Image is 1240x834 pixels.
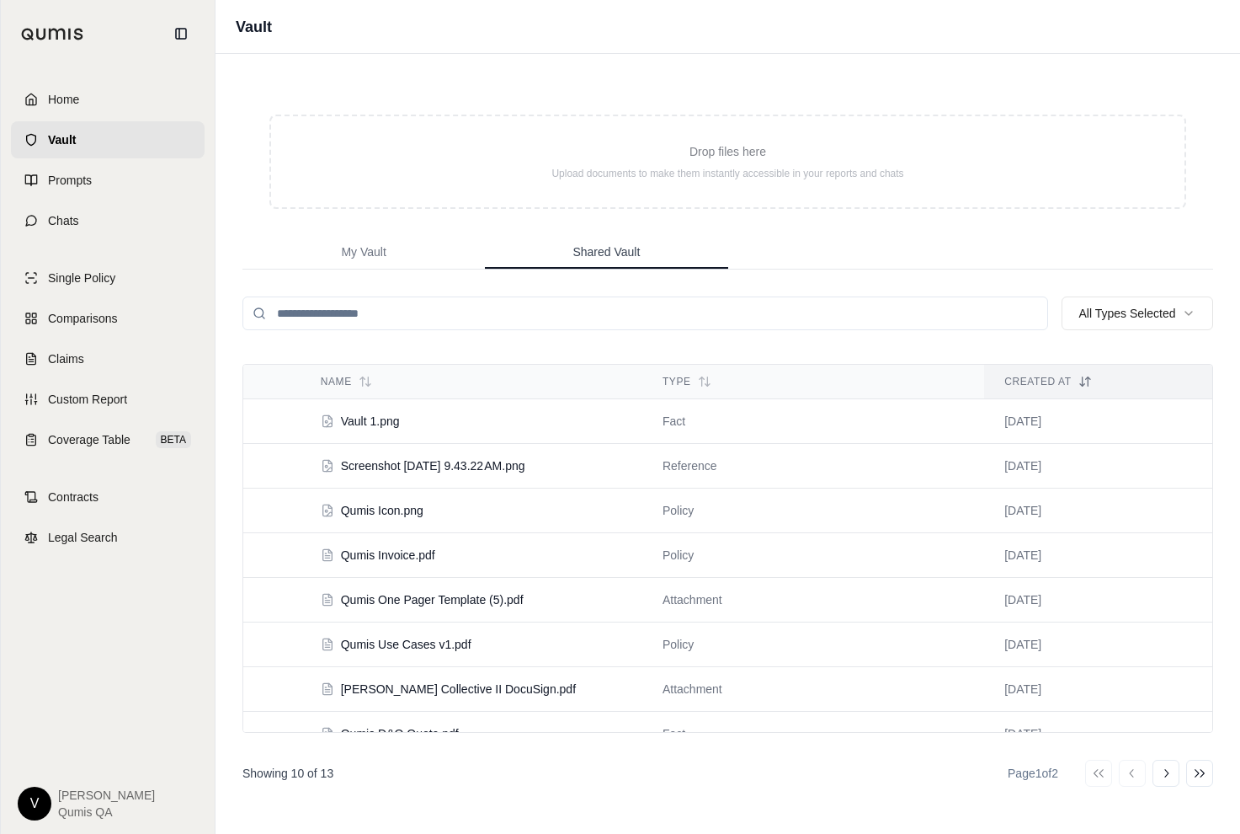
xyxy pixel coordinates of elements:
[236,15,272,39] h1: Vault
[663,457,964,474] span: reference
[11,478,205,516] a: Contracts
[321,457,525,474] button: Screenshot [DATE] 9.43.22 AM.png
[663,547,964,564] span: policy
[298,167,1158,180] p: Upload documents to make them instantly accessible in your reports and chats
[321,502,423,519] button: Qumis Icon.png
[321,413,400,430] button: Vault 1.png
[984,667,1212,712] td: [DATE]
[663,502,964,519] span: policy
[242,765,333,782] p: Showing 10 of 13
[321,681,576,698] button: [PERSON_NAME] Collective II DocuSign.pdf
[11,340,205,377] a: Claims
[11,259,205,297] a: Single Policy
[48,489,98,505] span: Contracts
[321,547,435,564] button: Qumis Invoice.pdf
[321,375,622,388] div: Name
[18,787,51,821] div: V
[11,381,205,418] a: Custom Report
[663,725,964,742] span: fact
[341,413,400,430] span: Vault 1.png
[341,547,435,564] span: Qumis Invoice.pdf
[48,270,115,286] span: Single Policy
[321,636,471,653] button: Qumis Use Cases v1.pdf
[663,681,964,698] span: attachment
[663,636,964,653] span: policy
[341,725,459,742] span: Qumis D&O Quote.pdf
[58,804,155,821] span: Qumis QA
[11,519,205,556] a: Legal Search
[11,121,205,158] a: Vault
[48,131,76,148] span: Vault
[341,457,525,474] span: Screenshot [DATE] 9.43.22 AM.png
[984,489,1212,533] td: [DATE]
[984,712,1212,756] td: [DATE]
[1062,297,1213,330] button: All Types Selected
[984,399,1212,444] td: [DATE]
[341,243,386,260] span: My Vault
[48,212,79,229] span: Chats
[341,636,471,653] span: Qumis Use Cases v1.pdf
[58,787,155,804] span: [PERSON_NAME]
[663,413,964,430] span: fact
[48,310,117,327] span: Comparisons
[321,591,524,608] button: Qumis One Pager Template (5).pdf
[341,681,576,698] span: [PERSON_NAME] Collective II DocuSign.pdf
[984,578,1212,623] td: [DATE]
[156,431,191,448] span: BETA
[298,143,1158,160] p: Drop files here
[11,202,205,239] a: Chats
[663,375,964,388] div: Type
[11,421,205,458] a: Coverage TableBETA
[321,725,459,742] button: Qumis D&O Quote.pdf
[341,502,423,519] span: Qumis Icon.png
[984,623,1212,667] td: [DATE]
[21,28,84,40] img: Qumis Logo
[11,162,205,199] a: Prompts
[984,444,1212,489] td: [DATE]
[168,20,194,47] button: Collapse sidebar
[984,533,1212,578] td: [DATE]
[11,81,205,118] a: Home
[48,91,79,108] span: Home
[48,529,118,546] span: Legal Search
[48,391,127,408] span: Custom Report
[1004,375,1192,388] div: Created At
[11,300,205,337] a: Comparisons
[341,591,524,608] span: Qumis One Pager Template (5).pdf
[572,243,640,260] span: Shared Vault
[1079,305,1176,322] span: All Types Selected
[1008,765,1058,782] div: Page 1 of 2
[48,431,130,448] span: Coverage Table
[663,591,964,608] span: attachment
[48,172,92,189] span: Prompts
[48,350,84,367] span: Claims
